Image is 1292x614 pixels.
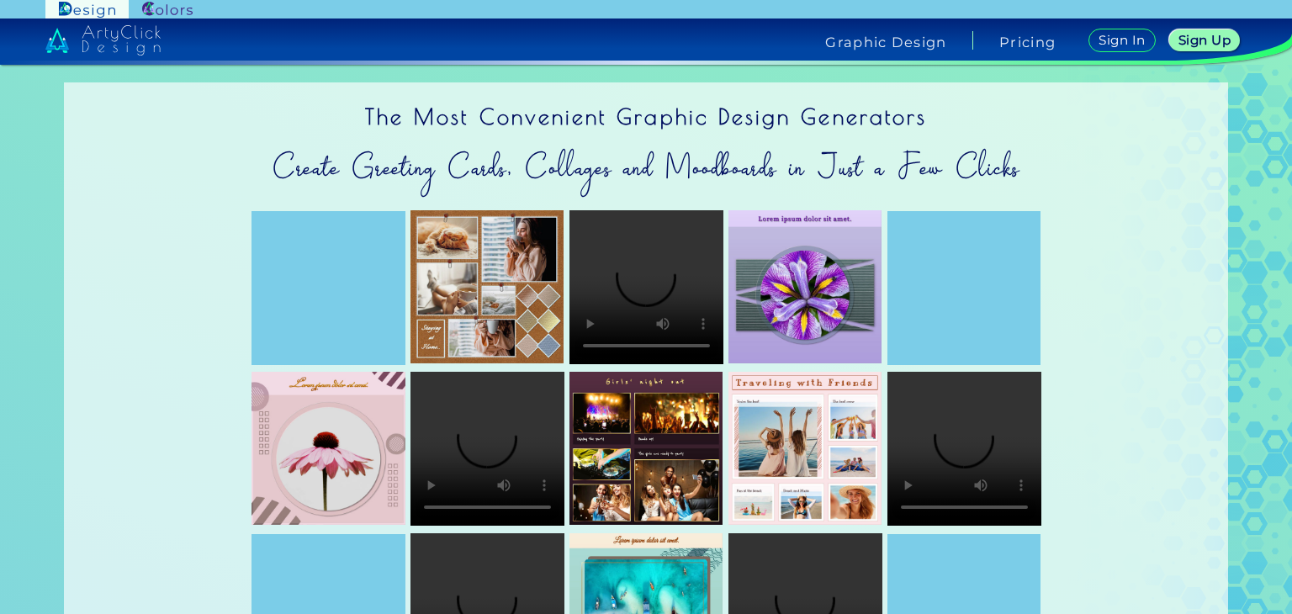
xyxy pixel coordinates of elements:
a: Sign In [1092,29,1152,51]
a: Pricing [999,35,1056,49]
h1: The Most Convenient Graphic Design Generators [64,82,1228,140]
h4: Graphic Design [825,35,946,49]
h2: Create Greeting Cards, Collages and Moodboards in Just a Few Clicks [64,140,1228,194]
img: artyclick_design_logo_white_combined_path.svg [45,25,161,56]
h5: Sign In [1101,34,1143,46]
h5: Sign Up [1181,34,1228,46]
img: ArtyClick Colors logo [142,2,193,18]
a: Sign Up [1173,30,1236,50]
